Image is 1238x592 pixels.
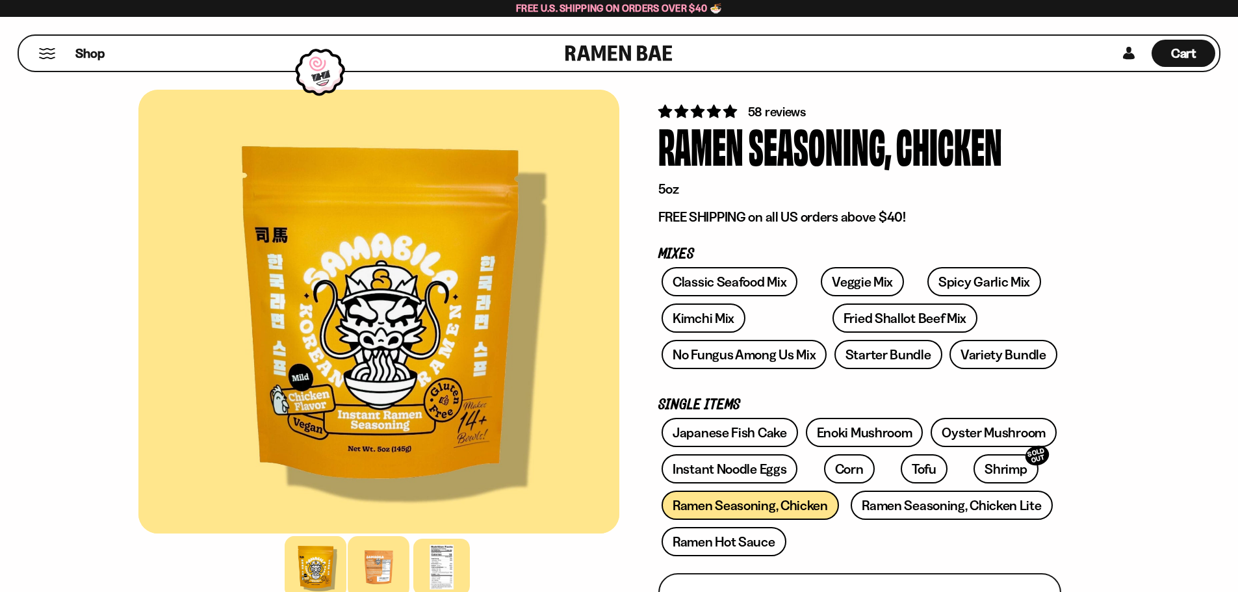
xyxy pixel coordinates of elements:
[927,267,1041,296] a: Spicy Garlic Mix
[931,418,1057,447] a: Oyster Mushroom
[662,340,827,369] a: No Fungus Among Us Mix
[658,399,1061,411] p: Single Items
[832,303,977,333] a: Fried Shallot Beef Mix
[949,340,1057,369] a: Variety Bundle
[821,267,904,296] a: Veggie Mix
[38,48,56,59] button: Mobile Menu Trigger
[806,418,923,447] a: Enoki Mushroom
[1023,443,1051,469] div: SOLD OUT
[75,45,105,62] span: Shop
[662,267,797,296] a: Classic Seafood Mix
[1171,45,1196,61] span: Cart
[748,104,806,120] span: 58 reviews
[662,454,797,483] a: Instant Noodle Eggs
[901,454,948,483] a: Tofu
[662,303,745,333] a: Kimchi Mix
[1152,36,1215,71] a: Cart
[658,181,1061,198] p: 5oz
[834,340,942,369] a: Starter Bundle
[974,454,1038,483] a: ShrimpSOLD OUT
[516,2,722,14] span: Free U.S. Shipping on Orders over $40 🍜
[658,121,743,170] div: Ramen
[658,209,1061,225] p: FREE SHIPPING on all US orders above $40!
[896,121,1002,170] div: Chicken
[851,491,1052,520] a: Ramen Seasoning, Chicken Lite
[662,527,786,556] a: Ramen Hot Sauce
[75,40,105,67] a: Shop
[662,418,798,447] a: Japanese Fish Cake
[658,103,740,120] span: 4.83 stars
[824,454,875,483] a: Corn
[749,121,891,170] div: Seasoning,
[658,248,1061,261] p: Mixes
